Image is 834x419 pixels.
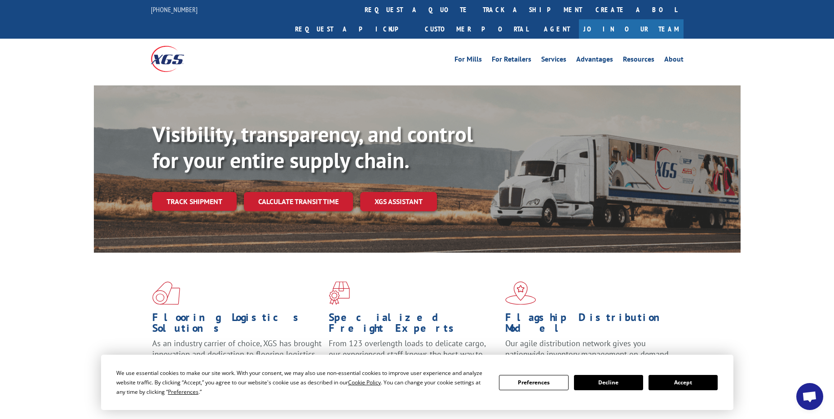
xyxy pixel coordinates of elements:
[664,56,684,66] a: About
[151,5,198,14] a: [PHONE_NUMBER]
[649,375,718,390] button: Accept
[505,312,675,338] h1: Flagship Distribution Model
[152,312,322,338] h1: Flooring Logistics Solutions
[623,56,654,66] a: Resources
[796,383,823,410] a: Open chat
[329,338,499,378] p: From 123 overlength loads to delicate cargo, our experienced staff knows the best way to move you...
[329,281,350,305] img: xgs-icon-focused-on-flooring-red
[348,379,381,386] span: Cookie Policy
[152,338,322,370] span: As an industry carrier of choice, XGS has brought innovation and dedication to flooring logistics...
[535,19,579,39] a: Agent
[541,56,566,66] a: Services
[329,312,499,338] h1: Specialized Freight Experts
[505,338,671,359] span: Our agile distribution network gives you nationwide inventory management on demand.
[152,192,237,211] a: Track shipment
[499,375,568,390] button: Preferences
[168,388,199,396] span: Preferences
[492,56,531,66] a: For Retailers
[360,192,437,211] a: XGS ASSISTANT
[244,192,353,211] a: Calculate transit time
[455,56,482,66] a: For Mills
[116,368,488,397] div: We use essential cookies to make our site work. With your consent, we may also use non-essential ...
[418,19,535,39] a: Customer Portal
[152,120,473,174] b: Visibility, transparency, and control for your entire supply chain.
[505,281,536,305] img: xgs-icon-flagship-distribution-model-red
[579,19,684,39] a: Join Our Team
[288,19,418,39] a: Request a pickup
[101,355,733,410] div: Cookie Consent Prompt
[574,375,643,390] button: Decline
[576,56,613,66] a: Advantages
[152,281,180,305] img: xgs-icon-total-supply-chain-intelligence-red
